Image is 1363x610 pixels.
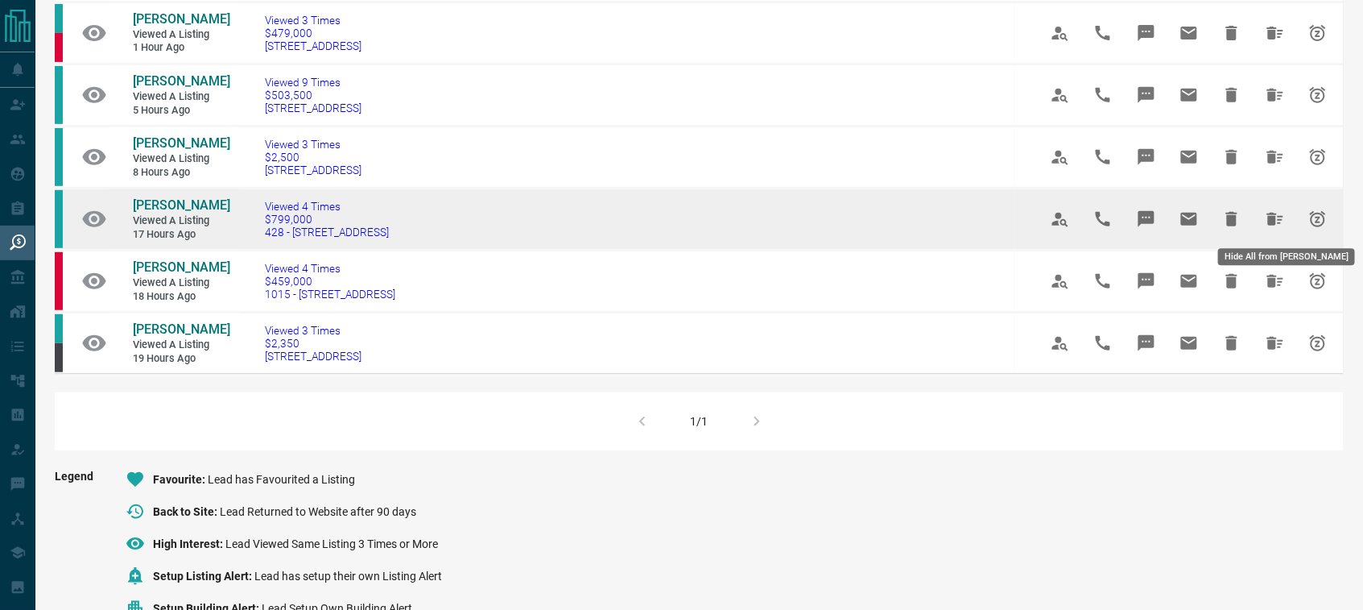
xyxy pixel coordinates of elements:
div: property.ca [55,33,63,62]
span: Snooze [1299,200,1337,239]
span: $2,350 [265,337,361,350]
span: View Profile [1041,324,1080,363]
div: mrloft.ca [55,343,63,372]
a: Viewed 3 Times$2,500[STREET_ADDRESS] [265,138,361,176]
span: Message [1127,138,1166,176]
span: 18 hours ago [133,290,229,304]
span: Hide All from Alex Hess [1256,76,1295,114]
span: Email [1170,138,1208,176]
span: Message [1127,262,1166,301]
span: [STREET_ADDRESS] [265,164,361,176]
a: Viewed 9 Times$503,500[STREET_ADDRESS] [265,76,361,114]
span: [PERSON_NAME] [133,135,230,151]
span: Hide All from Patrick Quelhas [1256,14,1295,52]
div: property.ca [55,252,63,310]
div: condos.ca [55,128,63,186]
span: View Profile [1041,76,1080,114]
span: $459,000 [265,275,395,288]
span: Viewed 3 Times [265,14,361,27]
span: Hide [1212,200,1251,239]
span: 5 hours ago [133,104,229,118]
span: Snooze [1299,76,1337,114]
span: Viewed a Listing [133,276,229,290]
span: $479,000 [265,27,361,39]
span: Back to Site [153,505,220,518]
span: Lead Returned to Website after 90 days [220,505,416,518]
span: [STREET_ADDRESS] [265,102,361,114]
span: Email [1170,14,1208,52]
span: [PERSON_NAME] [133,322,230,337]
a: Viewed 3 Times$2,350[STREET_ADDRESS] [265,324,361,363]
a: [PERSON_NAME] [133,322,229,338]
span: Message [1127,14,1166,52]
a: [PERSON_NAME] [133,259,229,276]
span: Hide All from Vishal Lekhi [1256,200,1295,239]
span: Setup Listing Alert [153,570,254,583]
span: Viewed a Listing [133,214,229,228]
span: Hide [1212,76,1251,114]
span: Hide [1212,14,1251,52]
span: 1015 - [STREET_ADDRESS] [265,288,395,301]
span: [PERSON_NAME] [133,11,230,27]
span: [STREET_ADDRESS] [265,39,361,52]
div: condos.ca [55,190,63,248]
span: Viewed 4 Times [265,262,395,275]
div: condos.ca [55,4,63,33]
span: High Interest [153,537,225,550]
span: Call [1084,262,1122,301]
div: Hide All from [PERSON_NAME] [1218,249,1355,266]
span: Viewed a Listing [133,90,229,104]
span: Message [1127,324,1166,363]
span: Viewed 3 Times [265,324,361,337]
a: Viewed 4 Times$799,000428 - [STREET_ADDRESS] [265,200,389,239]
span: Hide [1212,324,1251,363]
span: Viewed 4 Times [265,200,389,213]
span: Snooze [1299,138,1337,176]
span: $799,000 [265,213,389,226]
a: [PERSON_NAME] [133,135,229,152]
span: Hide All from Anmol Kaur [1256,262,1295,301]
span: Email [1170,324,1208,363]
span: Favourite [153,473,208,486]
span: Call [1084,14,1122,52]
span: Viewed a Listing [133,338,229,352]
span: [PERSON_NAME] [133,197,230,213]
a: Viewed 4 Times$459,0001015 - [STREET_ADDRESS] [265,262,395,301]
span: Email [1170,76,1208,114]
div: 1/1 [691,415,708,428]
span: 17 hours ago [133,228,229,242]
span: Viewed 9 Times [265,76,361,89]
span: Lead has Favourited a Listing [208,473,355,486]
span: [STREET_ADDRESS] [265,350,361,363]
span: Hide [1212,138,1251,176]
span: Call [1084,200,1122,239]
div: condos.ca [55,314,63,343]
span: Message [1127,76,1166,114]
span: Hide All from Abhishek Pandey [1256,324,1295,363]
div: condos.ca [55,66,63,124]
span: Email [1170,200,1208,239]
span: Lead Viewed Same Listing 3 Times or More [225,537,438,550]
span: 428 - [STREET_ADDRESS] [265,226,389,239]
span: Lead has setup their own Listing Alert [254,570,442,583]
span: Viewed a Listing [133,28,229,42]
span: 8 hours ago [133,166,229,180]
span: Viewed 3 Times [265,138,361,151]
a: [PERSON_NAME] [133,11,229,28]
span: Hide [1212,262,1251,301]
a: Viewed 3 Times$479,000[STREET_ADDRESS] [265,14,361,52]
span: 1 hour ago [133,41,229,55]
span: Call [1084,76,1122,114]
span: [PERSON_NAME] [133,73,230,89]
a: [PERSON_NAME] [133,73,229,90]
span: 19 hours ago [133,352,229,366]
span: [PERSON_NAME] [133,259,230,275]
span: View Profile [1041,200,1080,239]
a: [PERSON_NAME] [133,197,229,214]
span: $503,500 [265,89,361,102]
span: Message [1127,200,1166,239]
span: Email [1170,262,1208,301]
span: Snooze [1299,14,1337,52]
span: Call [1084,324,1122,363]
span: Viewed a Listing [133,152,229,166]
